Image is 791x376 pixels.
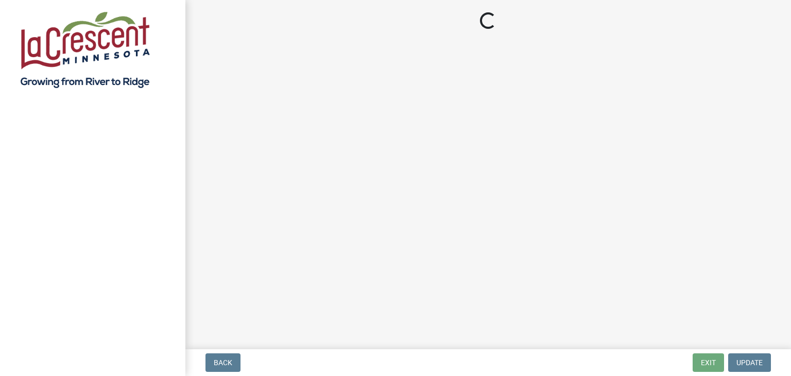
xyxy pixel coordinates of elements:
span: Update [736,358,763,367]
span: Back [214,358,232,367]
img: City of La Crescent, Minnesota [21,11,150,88]
button: Back [205,353,240,372]
button: Exit [693,353,724,372]
button: Update [728,353,771,372]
